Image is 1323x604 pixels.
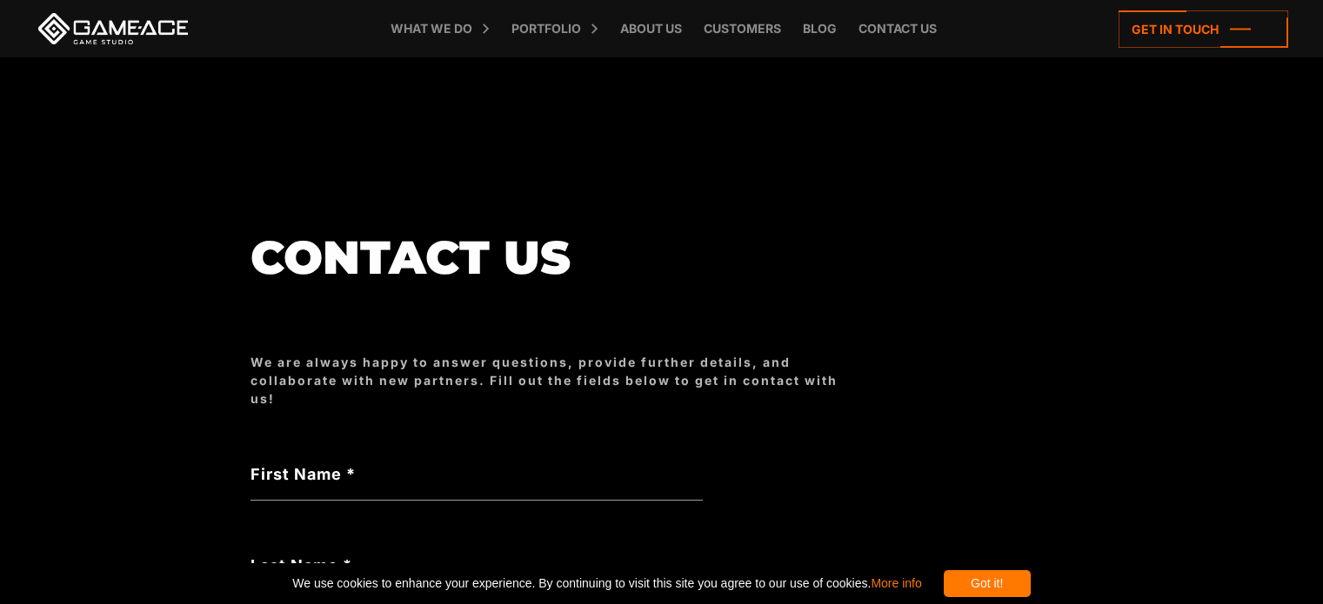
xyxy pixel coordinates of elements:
div: We are always happy to answer questions, provide further details, and collaborate with new partne... [251,353,859,408]
span: We use cookies to enhance your experience. By continuing to visit this site you agree to our use ... [292,570,921,597]
a: More info [871,576,921,590]
label: First Name * [251,462,703,486]
h1: Contact us [251,232,859,283]
a: Get in touch [1119,10,1288,48]
div: Got it! [944,570,1031,597]
label: Last Name * [251,554,703,577]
